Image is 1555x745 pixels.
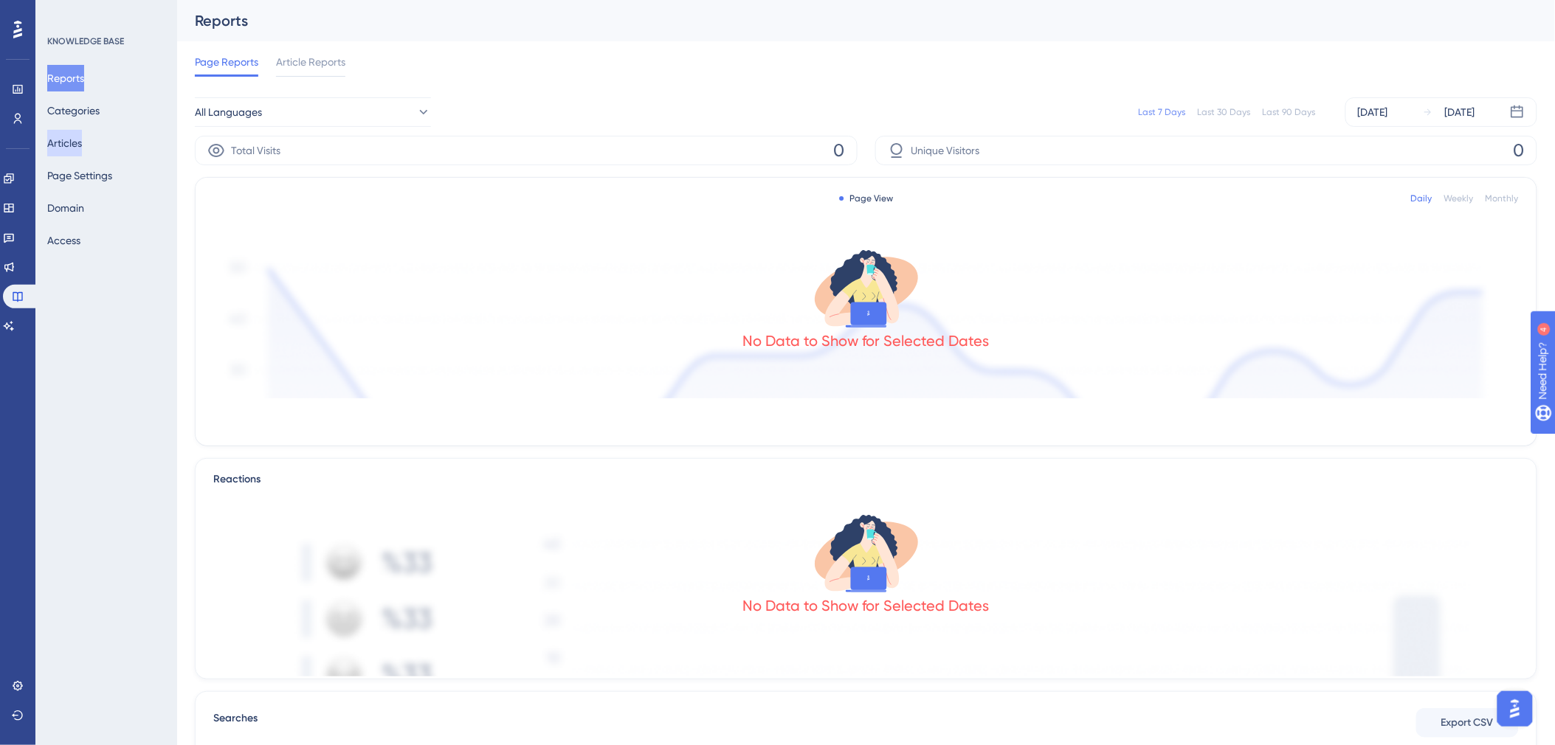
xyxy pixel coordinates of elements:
[102,7,106,19] div: 4
[834,139,845,162] span: 0
[1441,714,1494,732] span: Export CSV
[743,330,990,351] div: No Data to Show for Selected Dates
[47,227,80,254] button: Access
[1493,687,1537,731] iframe: UserGuiding AI Assistant Launcher
[1486,193,1519,204] div: Monthly
[1445,103,1475,121] div: [DATE]
[839,193,893,204] div: Page View
[911,142,980,159] span: Unique Visitors
[195,103,262,121] span: All Languages
[195,53,258,71] span: Page Reports
[195,10,1500,31] div: Reports
[47,195,84,221] button: Domain
[47,162,112,189] button: Page Settings
[1444,193,1474,204] div: Weekly
[47,97,100,124] button: Categories
[47,130,82,156] button: Articles
[1358,103,1388,121] div: [DATE]
[1198,106,1251,118] div: Last 30 Days
[47,65,84,91] button: Reports
[213,471,1519,488] div: Reactions
[195,97,431,127] button: All Languages
[1416,708,1519,738] button: Export CSV
[213,710,258,736] span: Searches
[231,142,280,159] span: Total Visits
[276,53,345,71] span: Article Reports
[743,595,990,616] div: No Data to Show for Selected Dates
[47,35,124,47] div: KNOWLEDGE BASE
[1514,139,1525,162] span: 0
[1263,106,1316,118] div: Last 90 Days
[1139,106,1186,118] div: Last 7 Days
[1411,193,1432,204] div: Daily
[35,4,92,21] span: Need Help?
